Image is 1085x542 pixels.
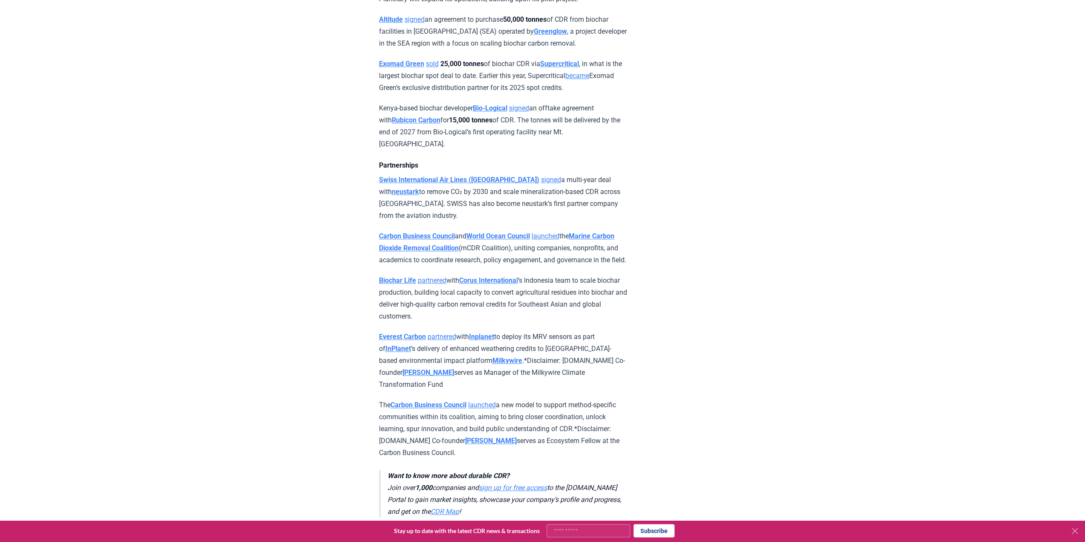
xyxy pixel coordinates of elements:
a: [PERSON_NAME] [402,368,454,377]
a: Carbon Business Council [391,401,466,409]
a: Corus International [459,276,518,284]
a: neustark [392,188,419,196]
p: a multi-year deal with to remove CO₂ by 2030 and scale mineralization-based CDR across [GEOGRAPHI... [379,174,628,222]
p: with to deploy its MRV sensors as part of ’s delivery of enhanced weathering credits to [GEOGRAPH... [379,331,628,391]
p: an agreement to purchase of CDR from biochar facilities in [GEOGRAPHIC_DATA] (SEA) operated by , ... [379,14,628,49]
a: partnered [418,276,446,284]
a: launched [468,401,496,409]
a: CDR Map [431,507,459,516]
a: signed [541,176,561,184]
a: Milkywire [492,357,522,365]
strong: 50,000 tonnes [503,15,547,23]
p: The a new model to support method-specific communities within its coalition, aiming to bring clos... [379,399,628,459]
a: signed [405,15,425,23]
a: [PERSON_NAME] [465,437,517,445]
a: Rubicon Carbon [392,116,440,124]
strong: 15,000 tonnes [449,116,492,124]
a: partnered [428,333,456,341]
a: Greenglow [534,27,567,35]
a: sold [426,60,439,68]
a: became [565,72,589,80]
a: Exomad Green [379,60,424,68]
a: launched [532,232,559,240]
a: World Ocean Council [466,232,530,240]
a: Inplanet [469,333,494,341]
a: Supercritical [540,60,579,68]
strong: 25,000 tonnes [440,60,484,68]
strong: 1,000 [415,484,432,492]
a: InPlanet [385,345,411,353]
p: and the (mCDR Coalition), uniting companies, nonprofits, and academics to coordinate research, po... [379,230,628,266]
p: Kenya-based biochar developer an offtake agreement with for of CDR. The tonnes will be delivered ... [379,102,628,150]
p: of biochar CDR via , in what is the largest biochar spot deal to date. Earlier this year, Supercr... [379,58,628,94]
a: Bio-Logical [473,104,507,112]
p: with ’s Indonesia team to scale biochar production, building local capacity to convert agricultur... [379,275,628,322]
a: sign up for free access [479,484,547,492]
strong: Partnerships [379,161,418,169]
strong: Want to know more about durable CDR? [388,472,509,480]
a: Swiss International Air Lines ([GEOGRAPHIC_DATA]) [379,176,539,184]
em: Join over companies and to the [DOMAIN_NAME] Portal to gain market insights, showcase your compan... [388,472,621,516]
a: Altitude [379,15,403,23]
a: signed [509,104,529,112]
a: Carbon Business Council [379,232,455,240]
a: Biochar Life [379,276,416,284]
a: Everest Carbon [379,333,426,341]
